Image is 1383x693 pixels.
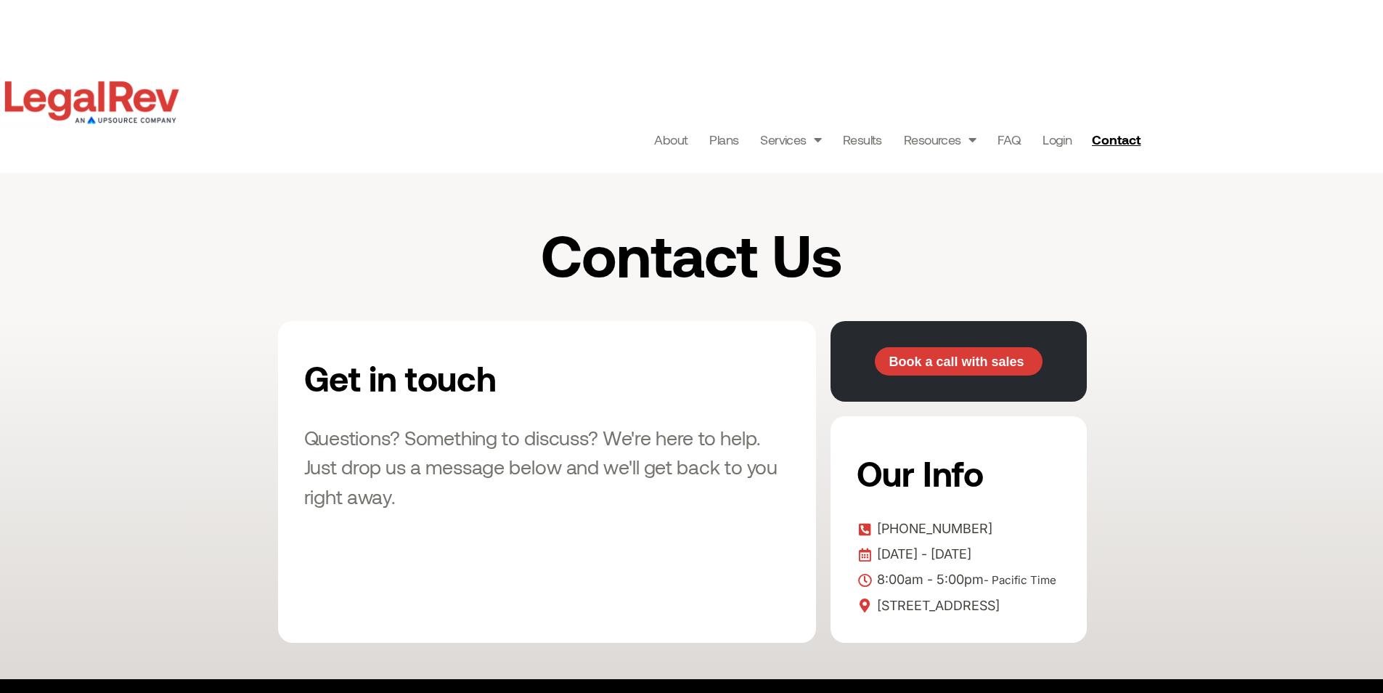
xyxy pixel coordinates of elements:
span: [PHONE_NUMBER] [873,518,992,540]
a: Plans [709,129,738,150]
span: 8:00am - 5:00pm [873,569,1056,591]
a: Contact [1086,128,1150,151]
span: - Pacific Time [984,573,1056,587]
a: Services [760,129,821,150]
a: Login [1043,129,1072,150]
a: FAQ [998,129,1021,150]
nav: Menu [654,129,1072,150]
span: Book a call with sales [889,355,1024,368]
h2: Our Info [857,442,1056,503]
span: [STREET_ADDRESS] [873,595,1000,617]
a: Book a call with sales [875,347,1043,376]
span: Contact [1092,133,1141,146]
a: Results [843,129,882,150]
h1: Contact Us [402,224,982,285]
h3: Questions? Something to discuss? We're here to help. Just drop us a message below and we'll get b... [304,423,790,511]
a: [PHONE_NUMBER] [857,518,1061,540]
span: [DATE] - [DATE] [873,543,971,565]
a: Resources [904,129,976,150]
a: About [654,129,688,150]
h2: Get in touch [304,347,644,408]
